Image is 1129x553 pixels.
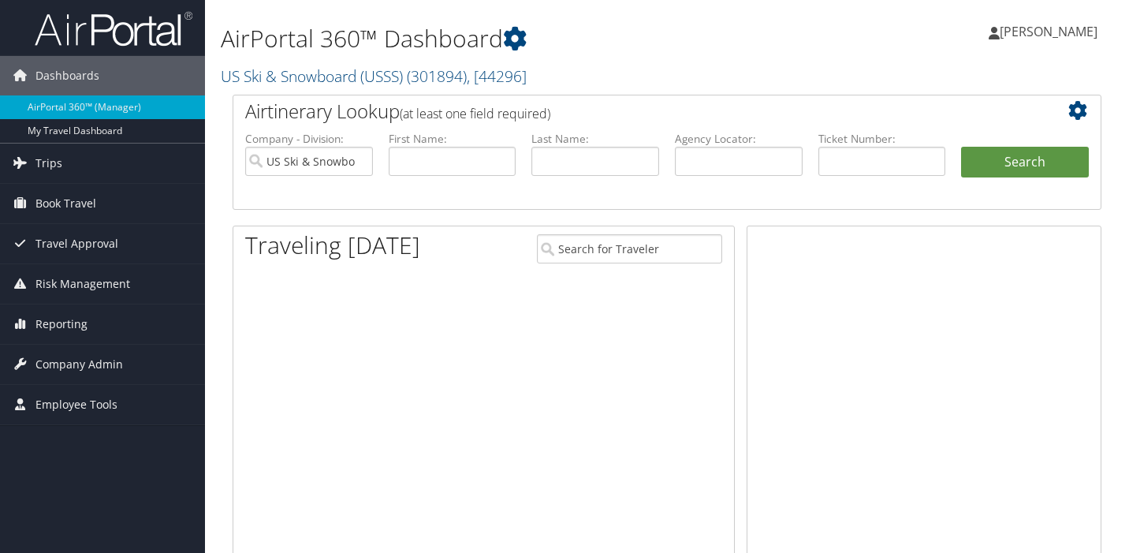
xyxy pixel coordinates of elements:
span: Employee Tools [35,385,117,424]
span: (at least one field required) [400,105,550,122]
span: , [ 44296 ] [467,65,527,87]
label: First Name: [389,131,516,147]
span: ( 301894 ) [407,65,467,87]
a: [PERSON_NAME] [989,8,1113,55]
a: US Ski & Snowboard (USSS) [221,65,527,87]
h2: Airtinerary Lookup [245,98,1016,125]
button: Search [961,147,1089,178]
span: Trips [35,144,62,183]
input: Search for Traveler [537,234,721,263]
span: Company Admin [35,345,123,384]
span: Travel Approval [35,224,118,263]
span: [PERSON_NAME] [1000,23,1097,40]
span: Book Travel [35,184,96,223]
span: Risk Management [35,264,130,304]
img: airportal-logo.png [35,10,192,47]
h1: AirPortal 360™ Dashboard [221,22,816,55]
span: Dashboards [35,56,99,95]
h1: Traveling [DATE] [245,229,420,262]
label: Ticket Number: [818,131,946,147]
span: Reporting [35,305,88,344]
label: Agency Locator: [675,131,803,147]
label: Company - Division: [245,131,373,147]
label: Last Name: [531,131,659,147]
